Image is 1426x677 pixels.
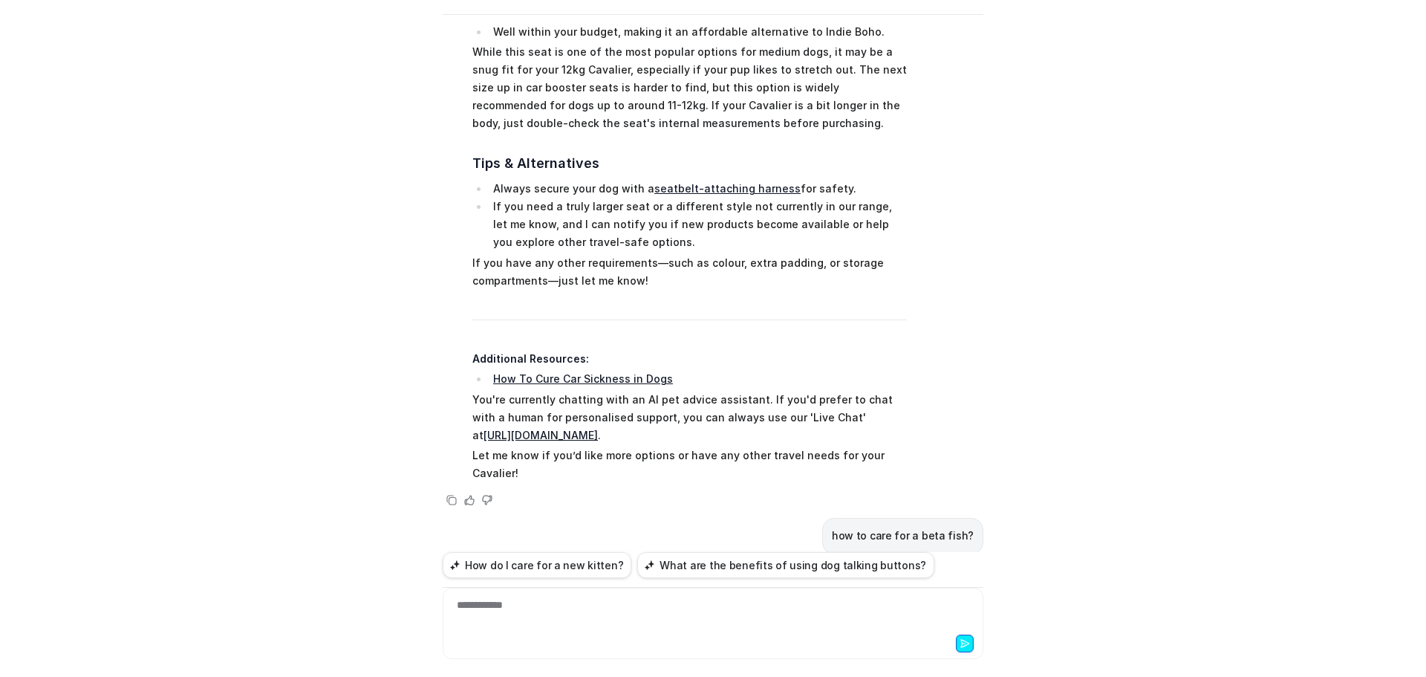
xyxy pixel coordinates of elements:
[493,372,673,385] a: How To Cure Car Sickness in Dogs
[637,552,934,578] button: What are the benefits of using dog talking buttons?
[832,527,974,545] p: how to care for a beta fish?
[472,153,907,174] h3: Tips & Alternatives
[489,198,907,251] li: If you need a truly larger seat or a different style not currently in our range, let me know, and...
[654,182,801,195] a: seatbelt-attaching harness
[489,23,907,41] li: Well within your budget, making it an affordable alternative to Indie Boho.
[489,180,907,198] li: Always secure your dog with a for safety.
[472,391,907,444] p: You're currently chatting with an AI pet advice assistant. If you'd prefer to chat with a human f...
[484,429,598,441] a: [URL][DOMAIN_NAME]
[443,552,631,578] button: How do I care for a new kitten?
[472,352,589,365] strong: Additional Resources:
[472,447,907,482] p: Let me know if you’d like more options or have any other travel needs for your Cavalier!
[472,254,907,290] p: If you have any other requirements—such as colour, extra padding, or storage compartments—just le...
[472,43,907,132] p: While this seat is one of the most popular options for medium dogs, it may be a snug fit for your...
